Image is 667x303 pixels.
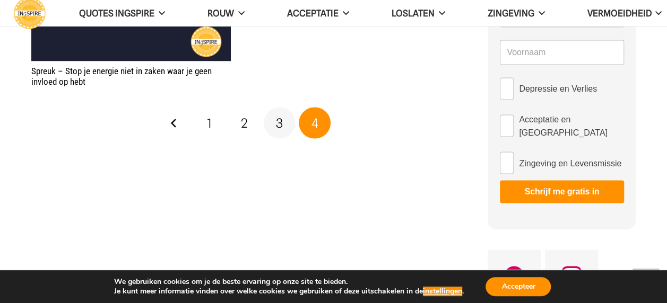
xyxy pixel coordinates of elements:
[193,107,225,139] a: Pagina 1
[31,66,212,87] a: Spreuk – Stop je energie niet in zaken waar je geen invloed op hebt
[207,8,234,19] span: ROUW
[545,249,598,302] a: Instagram
[587,8,651,19] span: VERMOEIDHEID
[500,40,623,65] input: Voornaam
[229,107,261,139] a: Pagina 2
[500,151,514,174] input: Zingeving en Levensmissie
[500,77,514,100] input: Depressie en Verlies
[488,249,541,302] a: Facebook
[392,8,435,19] span: Loslaten
[519,82,597,95] span: Depressie en Verlies
[114,287,464,296] p: Je kunt meer informatie vinden over welke cookies we gebruiken of deze uitschakelen in de .
[207,115,212,130] span: 1
[500,180,623,202] button: Schrijf me gratis in
[487,8,534,19] span: Zingeving
[519,112,623,139] span: Acceptatie en [GEOGRAPHIC_DATA]
[486,277,551,296] button: Accepteer
[79,8,154,19] span: QUOTES INGSPIRE
[299,107,331,139] span: Pagina 4
[500,114,514,137] input: Acceptatie en [GEOGRAPHIC_DATA]
[276,115,283,130] span: 3
[264,107,296,139] a: Pagina 3
[311,115,318,130] span: 4
[633,269,659,295] a: Terug naar top
[519,156,621,170] span: Zingeving en Levensmissie
[423,287,462,296] button: instellingen
[241,115,248,130] span: 2
[287,8,339,19] span: Acceptatie
[114,277,464,287] p: We gebruiken cookies om je de beste ervaring op onze site te bieden.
